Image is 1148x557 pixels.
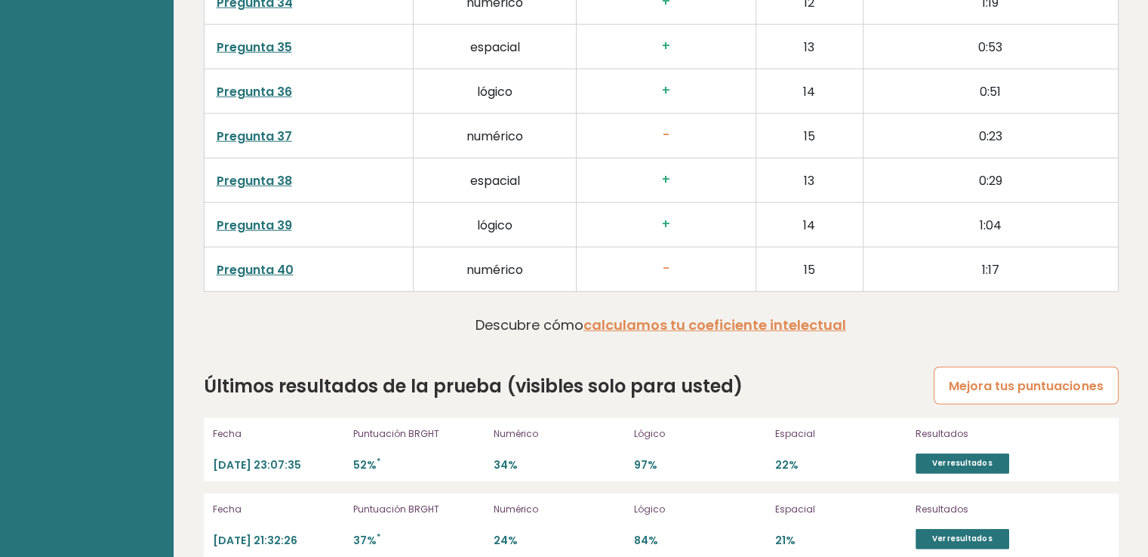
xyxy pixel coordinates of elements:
font: Espacial [775,427,815,440]
font: Numérico [494,427,538,440]
a: Pregunta 37 [217,128,292,145]
font: 1:17 [982,261,999,278]
font: Numérico [494,503,538,515]
font: Lógico [634,427,665,440]
font: 22% [775,457,799,472]
font: 37% [353,533,377,548]
font: Mejora tus puntuaciones [949,377,1103,395]
font: 52% [353,457,377,472]
font: Descubre cómo [476,315,583,334]
font: numérico [466,261,523,278]
font: 0:23 [979,128,1002,145]
font: 13 [804,172,814,189]
a: Pregunta 35 [217,38,292,56]
font: 24% [494,533,518,548]
font: 0:29 [979,172,1002,189]
font: Resultados [916,503,968,515]
font: Ver resultados [932,534,992,545]
font: [DATE] 21:32:26 [213,533,297,548]
font: + [661,215,671,233]
font: 15 [804,128,815,145]
font: 0:51 [980,83,1001,100]
a: Mejora tus puntuaciones [934,367,1118,405]
a: Pregunta 39 [217,217,292,234]
font: 15 [804,261,815,278]
font: 84% [634,533,658,548]
font: 14 [803,83,815,100]
font: espacial [470,38,520,56]
a: Pregunta 40 [217,261,294,278]
a: Pregunta 38 [217,172,292,189]
font: 14 [803,217,815,234]
font: Ver resultados [932,458,992,469]
font: Puntuación BRGHT [353,427,439,440]
font: [DATE] 23:07:35 [213,457,301,472]
a: Pregunta 36 [217,83,292,100]
font: 0:53 [978,38,1002,56]
font: numérico [466,128,523,145]
font: + [661,171,671,189]
font: Fecha [213,427,242,440]
font: Fecha [213,503,242,515]
font: Puntuación BRGHT [353,503,439,515]
font: Lógico [634,503,665,515]
font: 21% [775,533,796,548]
font: + [661,37,671,55]
font: lógico [477,217,512,234]
font: 34% [494,457,518,472]
a: Ver resultados [916,529,1009,549]
a: calculamos tu coeficiente intelectual [583,315,846,334]
font: 1:04 [980,217,1002,234]
font: 97% [634,457,657,472]
font: Espacial [775,503,815,515]
font: 13 [804,38,814,56]
font: + [661,82,671,100]
font: lógico [477,83,512,100]
font: Últimos resultados de la prueba (visibles solo para usted) [204,374,743,399]
font: espacial [470,172,520,189]
a: Ver resultados [916,454,1009,473]
font: - [662,126,670,144]
font: - [662,260,670,278]
font: Resultados [916,427,968,440]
